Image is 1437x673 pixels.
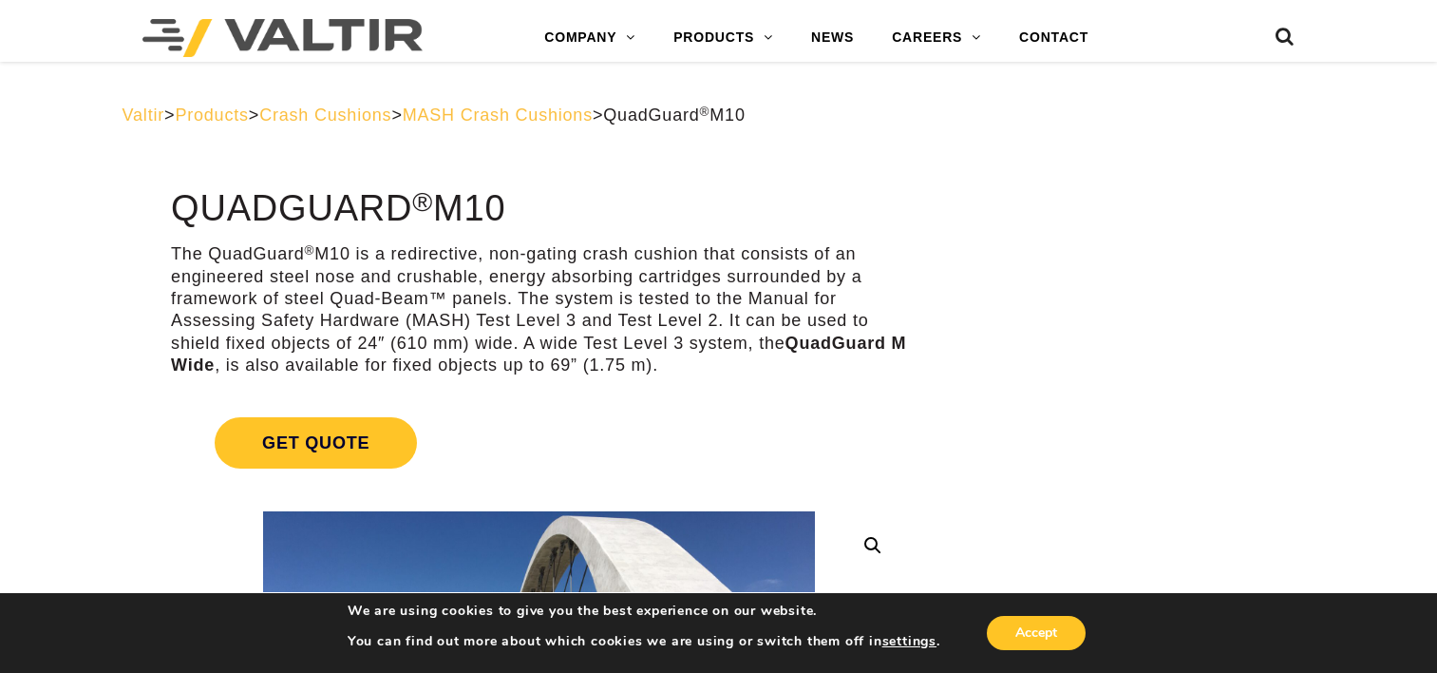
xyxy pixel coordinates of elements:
p: We are using cookies to give you the best experience on our website. [348,603,940,620]
a: Valtir [123,106,164,125]
span: Get Quote [215,417,417,469]
span: QuadGuard M10 [603,106,745,125]
a: COMPANY [525,19,654,57]
a: Get Quote [171,394,907,491]
a: Products [175,106,248,125]
div: > > > > [123,105,1315,126]
sup: ® [700,105,710,119]
a: PRODUCTS [654,19,792,57]
a: Crash Cushions [259,106,391,125]
p: You can find out more about which cookies we are using or switch them off in . [348,633,940,650]
a: CONTACT [1000,19,1107,57]
sup: ® [305,243,315,258]
button: Accept [987,616,1086,650]
a: CAREERS [873,19,1000,57]
h1: QuadGuard M10 [171,189,907,229]
img: Valtir [142,19,423,57]
a: MASH Crash Cushions [403,106,593,125]
p: The QuadGuard M10 is a redirective, non-gating crash cushion that consists of an engineered steel... [171,243,907,376]
sup: ® [412,186,433,217]
a: NEWS [792,19,873,57]
button: settings [882,633,936,650]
